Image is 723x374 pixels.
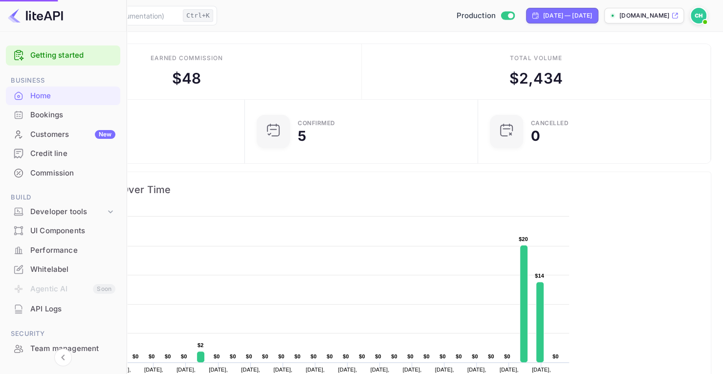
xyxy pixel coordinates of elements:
div: Whitelabel [30,264,115,275]
text: $2 [197,342,204,348]
div: Developer tools [6,203,120,220]
div: Click to change the date range period [526,8,598,23]
text: $0 [132,353,139,359]
a: Commission [6,164,120,182]
a: Getting started [30,50,115,61]
div: Total volume [510,54,562,63]
a: API Logs [6,300,120,318]
text: $0 [214,353,220,359]
div: Bookings [6,106,120,125]
text: $0 [359,353,365,359]
text: $0 [552,353,559,359]
div: UI Components [30,225,115,237]
div: Earned commission [151,54,223,63]
span: Build [6,192,120,203]
text: $0 [149,353,155,359]
a: Whitelabel [6,260,120,278]
text: $0 [327,353,333,359]
div: [DATE] — [DATE] [543,11,592,20]
text: $0 [165,353,171,359]
a: Team management [6,339,120,357]
div: New [95,130,115,139]
div: Credit line [30,148,115,159]
div: Home [6,87,120,106]
div: 0 [531,129,540,143]
text: $0 [246,353,252,359]
text: $0 [262,353,268,359]
div: CustomersNew [6,125,120,144]
text: $0 [181,353,187,359]
div: Credit line [6,144,120,163]
div: Getting started [6,45,120,66]
div: Whitelabel [6,260,120,279]
div: UI Components [6,221,120,241]
div: $ 2,434 [509,67,563,89]
div: Customers [30,129,115,140]
button: Collapse navigation [54,349,72,366]
a: Performance [6,241,120,259]
a: Credit line [6,144,120,162]
text: $0 [439,353,446,359]
text: $0 [310,353,317,359]
div: Bookings [30,110,115,121]
div: Confirmed [298,120,335,126]
div: Commission [30,168,115,179]
div: API Logs [6,300,120,319]
a: Bookings [6,106,120,124]
span: Commission Growth Over Time [22,182,701,198]
div: API Logs [30,304,115,315]
text: $0 [504,353,510,359]
div: Team management [6,339,120,358]
div: Team management [30,343,115,354]
text: $14 [535,273,545,279]
a: CustomersNew [6,125,120,143]
a: UI Components [6,221,120,240]
div: Home [30,90,115,102]
text: $0 [278,353,285,359]
span: Business [6,75,120,86]
text: $0 [488,353,494,359]
text: $20 [519,236,528,242]
text: $0 [456,353,462,359]
img: LiteAPI logo [8,8,63,23]
span: Production [456,10,496,22]
div: Commission [6,164,120,183]
div: 5 [298,129,306,143]
text: $0 [472,353,478,359]
text: $0 [343,353,349,359]
text: $0 [407,353,414,359]
div: Switch to Sandbox mode [452,10,518,22]
text: $0 [294,353,301,359]
a: Home [6,87,120,105]
div: Ctrl+K [183,9,213,22]
div: CANCELLED [531,120,569,126]
span: Security [6,329,120,339]
p: [DOMAIN_NAME] [619,11,669,20]
div: Performance [6,241,120,260]
div: Performance [30,245,115,256]
text: $0 [230,353,236,359]
text: $0 [423,353,430,359]
text: $0 [375,353,381,359]
img: Cas Hulsbosch [691,8,706,23]
div: $ 48 [172,67,201,89]
div: Developer tools [30,206,106,218]
text: $0 [391,353,397,359]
